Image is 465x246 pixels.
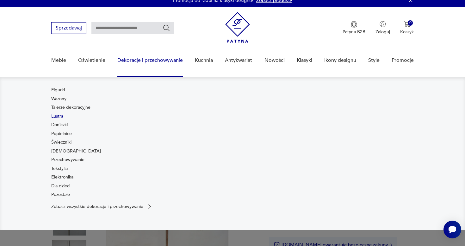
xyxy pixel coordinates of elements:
p: Koszyk [400,29,414,35]
a: Ikona medaluPatyna B2B [343,21,365,35]
a: [DEMOGRAPHIC_DATA] [51,148,101,154]
a: Style [368,48,380,73]
a: Wazony [51,96,66,102]
button: Sprzedawaj [51,22,86,34]
a: Antykwariat [225,48,252,73]
a: Figurki [51,87,65,93]
a: Sprzedawaj [51,26,86,31]
button: Szukaj [163,24,170,32]
a: Pozostałe [51,191,70,198]
iframe: Smartsupp widget button [443,221,461,238]
a: Klasyki [297,48,312,73]
img: Ikona medalu [351,21,357,28]
a: Popielnice [51,131,72,137]
a: Przechowywanie [51,157,84,163]
a: Nowości [264,48,285,73]
img: Patyna - sklep z meblami i dekoracjami vintage [225,12,250,43]
a: Oświetlenie [78,48,105,73]
a: Zobacz wszystkie dekoracje i przechowywanie [51,204,153,210]
button: 0Koszyk [400,21,414,35]
div: 0 [408,20,413,26]
a: Tekstylia [51,165,68,172]
a: Doniczki [51,122,68,128]
button: Patyna B2B [343,21,365,35]
a: Talerze dekoracyjne [51,104,90,111]
a: Promocje [392,48,414,73]
a: Dla dzieci [51,183,70,189]
a: Ikony designu [324,48,356,73]
img: Ikonka użytkownika [380,21,386,27]
button: Zaloguj [375,21,390,35]
a: Meble [51,48,66,73]
a: Elektronika [51,174,73,180]
a: Dekoracje i przechowywanie [117,48,183,73]
img: Ikona koszyka [404,21,410,27]
p: Zobacz wszystkie dekoracje i przechowywanie [51,204,143,209]
a: Lustra [51,113,63,120]
p: Patyna B2B [343,29,365,35]
a: Kuchnia [195,48,213,73]
img: cfa44e985ea346226f89ee8969f25989.jpg [236,87,414,210]
a: Świeczniki [51,139,71,146]
p: Zaloguj [375,29,390,35]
